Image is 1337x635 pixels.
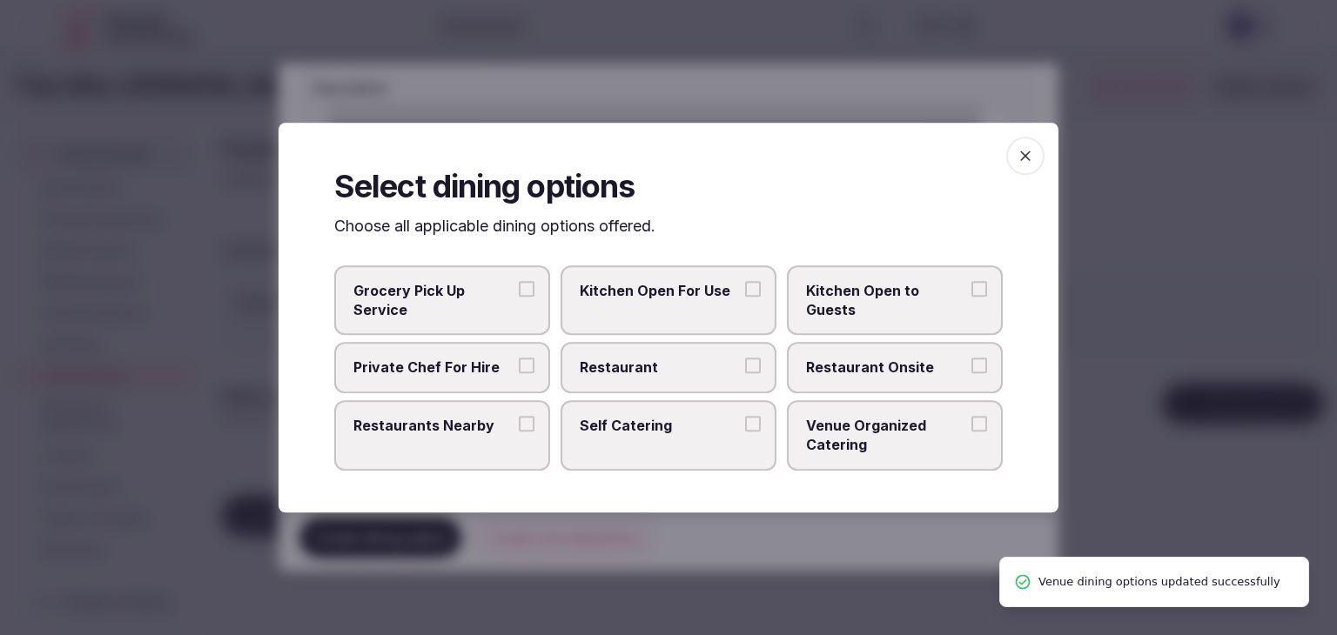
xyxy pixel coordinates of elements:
[580,358,740,378] span: Restaurant
[806,281,966,320] span: Kitchen Open to Guests
[806,416,966,455] span: Venue Organized Catering
[519,416,534,431] button: Restaurants Nearby
[353,281,514,320] span: Grocery Pick Up Service
[745,416,761,431] button: Self Catering
[745,358,761,374] button: Restaurant
[806,358,966,378] span: Restaurant Onsite
[971,281,987,297] button: Kitchen Open to Guests
[971,416,987,431] button: Venue Organized Catering
[353,416,514,435] span: Restaurants Nearby
[519,358,534,374] button: Private Chef For Hire
[580,281,740,300] span: Kitchen Open For Use
[519,281,534,297] button: Grocery Pick Up Service
[580,416,740,435] span: Self Catering
[334,216,1003,237] p: Choose all applicable dining options offered.
[745,281,761,297] button: Kitchen Open For Use
[334,164,1003,208] h2: Select dining options
[353,358,514,378] span: Private Chef For Hire
[971,358,987,374] button: Restaurant Onsite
